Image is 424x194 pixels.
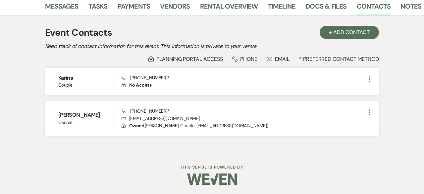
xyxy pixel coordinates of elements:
[122,75,169,81] span: [PHONE_NUMBER] *
[232,56,257,62] div: Phone
[305,1,346,16] a: Docs & Files
[160,1,190,16] a: Vendors
[357,1,391,16] a: Contacts
[45,26,112,40] h1: Event Contacts
[200,1,258,16] a: Rental Overview
[187,168,237,191] img: Weven Logo
[122,115,366,122] p: [EMAIL_ADDRESS][DOMAIN_NAME]
[58,82,114,89] span: Couple
[320,26,379,39] button: + Add Contact
[148,56,223,62] div: Planning Portal Access
[88,1,108,16] a: Tasks
[58,74,114,82] h6: Karina
[129,123,143,129] span: Owner
[58,111,114,119] h6: [PERSON_NAME]
[58,119,114,126] span: Couple
[129,82,151,88] span: No Access
[122,122,366,129] p: ( [PERSON_NAME] | Couple | [EMAIL_ADDRESS][DOMAIN_NAME] )
[267,56,290,62] div: Email
[400,1,421,16] a: Notes
[45,42,379,50] h2: Keep track of contact information for this event. This information is private to your venue.
[45,56,379,62] div: * Preferred Contact Method
[268,1,296,16] a: Timeline
[122,108,169,114] span: [PHONE_NUMBER] *
[118,1,150,16] a: Payments
[45,1,79,16] a: Messages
